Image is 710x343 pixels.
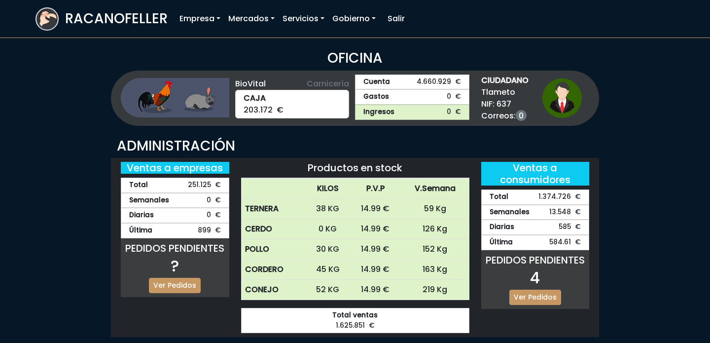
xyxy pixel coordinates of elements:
h5: Ventas a empresas [121,162,229,174]
h5: PEDIDOS PENDIENTES [481,254,590,266]
td: 152 Kg [401,239,469,260]
td: 0 KG [306,219,350,239]
strong: Gastos [363,92,389,102]
strong: Diarias [129,210,154,221]
td: 126 Kg [401,219,469,239]
strong: Total ventas [249,310,461,321]
h5: Ventas a consumidores [481,162,590,186]
th: P.V.P [350,179,401,199]
div: 1.625.851 € [241,308,469,333]
th: CONEJO [241,280,306,300]
img: ganaderia.png [121,78,229,117]
th: TERNERA [241,199,306,219]
div: 0 € [121,208,229,223]
td: 219 Kg [401,280,469,300]
div: 251.125 € [121,178,229,193]
img: logoracarojo.png [36,8,58,27]
span: Correos: [481,110,529,122]
h5: Productos en stock [241,162,469,174]
div: 13.548 € [481,205,590,220]
th: V.Semana [401,179,469,199]
th: KILOS [306,179,350,199]
h3: RACANOFELLER [65,10,168,27]
div: 1.374.726 € [481,190,590,205]
strong: CIUDADANO [481,75,529,86]
a: 0 [516,110,527,121]
a: Gastos0 € [355,89,469,105]
span: 4 [530,267,540,289]
strong: Ingresos [363,107,394,117]
td: 30 KG [306,239,350,260]
a: Salir [384,9,409,29]
div: 899 € [121,223,229,238]
td: 14.99 € [350,219,401,239]
a: Gobierno [328,9,380,29]
div: BioVital [235,78,350,90]
h3: OFICINA [35,50,674,67]
td: 52 KG [306,280,350,300]
img: ciudadano1.png [542,78,582,118]
a: Ingresos0 € [355,105,469,120]
strong: Semanales [129,195,169,206]
div: 585 € [481,220,590,235]
th: CORDERO [241,260,306,280]
strong: CAJA [244,92,341,104]
td: 14.99 € [350,280,401,300]
th: CERDO [241,219,306,239]
a: Empresa [176,9,224,29]
td: 45 KG [306,260,350,280]
a: Servicios [279,9,328,29]
strong: Cuenta [363,77,390,87]
a: Ver Pedidos [509,290,561,305]
td: 14.99 € [350,260,401,280]
td: 14.99 € [350,199,401,219]
td: 38 KG [306,199,350,219]
div: 203.172 € [235,90,350,118]
h3: ADMINISTRACIÓN [117,138,593,154]
a: Ver Pedidos [149,278,201,293]
strong: Última [490,237,513,248]
strong: Total [490,192,508,202]
strong: Última [129,226,152,236]
th: POLLO [241,239,306,260]
strong: Diarias [490,222,514,232]
a: Mercados [224,9,279,29]
span: ? [171,255,179,277]
td: 14.99 € [350,239,401,260]
a: Cuenta4.660.929 € [355,75,469,90]
span: Carnicería [307,78,349,90]
td: 59 Kg [401,199,469,219]
h5: PEDIDOS PENDIENTES [121,242,229,254]
a: RACANOFELLER [35,5,168,33]
td: 163 Kg [401,260,469,280]
div: 0 € [121,193,229,208]
strong: Total [129,180,148,191]
div: 584.61 € [481,235,590,250]
span: Tlameto [481,86,529,98]
strong: Semanales [490,207,530,218]
span: NIF: 637 [481,98,529,110]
